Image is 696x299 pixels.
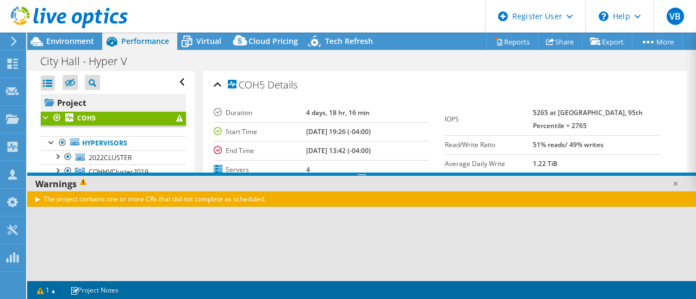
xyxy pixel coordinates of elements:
label: Duration [214,107,306,118]
a: Hypervisors [41,136,186,150]
span: Environment [46,36,94,46]
div: The project contains one or more CRs that did not complete as scheduled. [27,191,696,207]
a: Project Notes [63,283,126,297]
label: Read/Write Ratio [445,139,532,150]
label: Servers [214,164,306,175]
svg: \n [599,11,608,21]
a: Export [582,33,632,50]
b: [DATE] 19:26 (-04:00) [306,127,371,136]
span: COHHVCluster2019 [89,167,148,176]
a: Project [41,94,186,111]
span: Details [268,78,297,91]
a: Share [538,33,582,50]
a: More [632,33,682,50]
label: IOPS [445,114,532,125]
b: [DATE] 13:42 (-04:00) [306,146,371,155]
b: 4 days, 18 hr, 16 min [306,108,370,117]
b: 1.22 TiB [533,159,557,168]
b: 5265 at [GEOGRAPHIC_DATA], 95th Percentile = 2765 [533,108,643,130]
span: Performance [121,36,169,46]
span: Cloud Pricing [248,36,298,46]
b: 51% reads/ 49% writes [533,140,604,149]
div: Warnings [27,176,696,192]
span: Tech Refresh [325,36,373,46]
label: End Time [214,145,306,156]
label: Start Time [214,126,306,137]
a: Reports [486,33,538,50]
span: COH5 [228,80,265,91]
b: 4 [306,165,310,174]
label: Average Daily Write [445,158,532,169]
h1: City Hall - Hyper V [35,55,144,67]
span: Virtual [196,36,221,46]
b: COH5 [77,113,96,123]
a: COH5 [41,111,186,125]
a: 1 [29,283,63,297]
span: VB [667,8,684,25]
a: 2022CLUSTER [41,150,186,164]
a: COHHVCluster2019 [41,164,186,179]
span: 2022CLUSTER [89,153,132,162]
